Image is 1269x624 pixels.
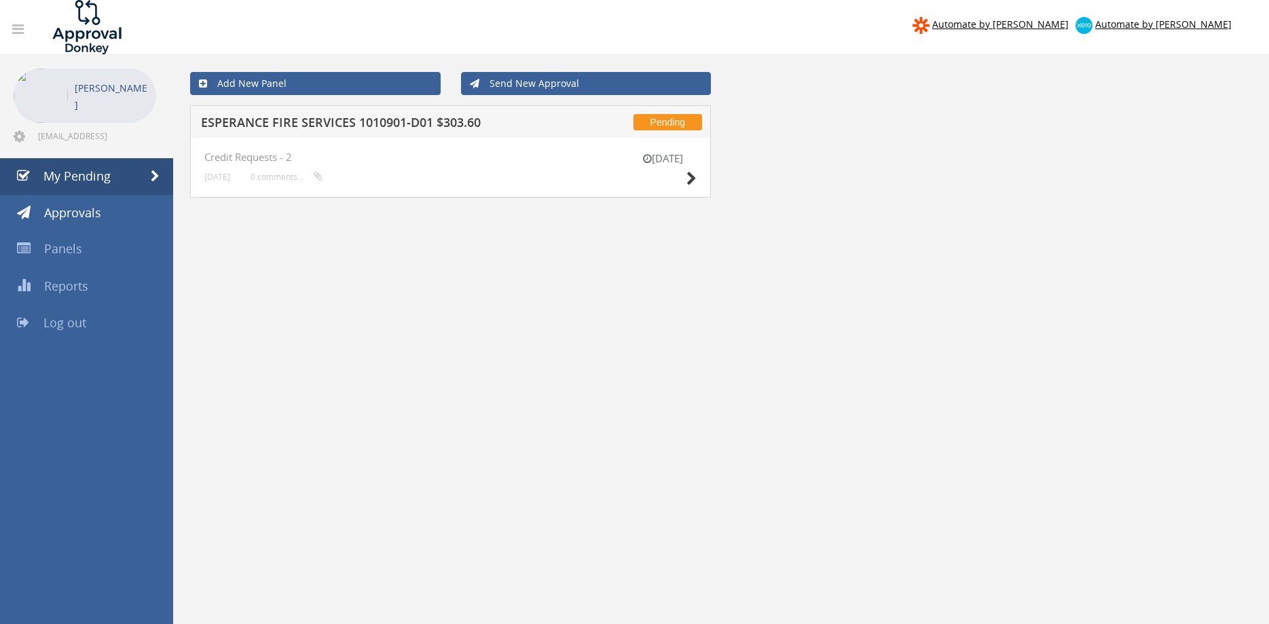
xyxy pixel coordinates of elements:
h4: Credit Requests - 2 [204,151,697,163]
img: zapier-logomark.png [913,17,930,34]
small: 0 comments... [251,172,323,182]
span: [EMAIL_ADDRESS][DOMAIN_NAME] [38,130,153,141]
span: Reports [44,278,88,294]
span: Log out [43,314,86,331]
span: Pending [633,114,702,130]
span: My Pending [43,168,111,184]
span: Automate by [PERSON_NAME] [1095,18,1232,31]
span: Automate by [PERSON_NAME] [932,18,1069,31]
a: Send New Approval [461,72,712,95]
span: Panels [44,240,82,257]
a: Add New Panel [190,72,441,95]
img: xero-logo.png [1075,17,1092,34]
small: [DATE] [629,151,697,166]
span: Approvals [44,204,101,221]
small: [DATE] [204,172,230,182]
h5: ESPERANCE FIRE SERVICES 1010901-D01 $303.60 [201,116,551,133]
p: [PERSON_NAME] [75,79,149,113]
